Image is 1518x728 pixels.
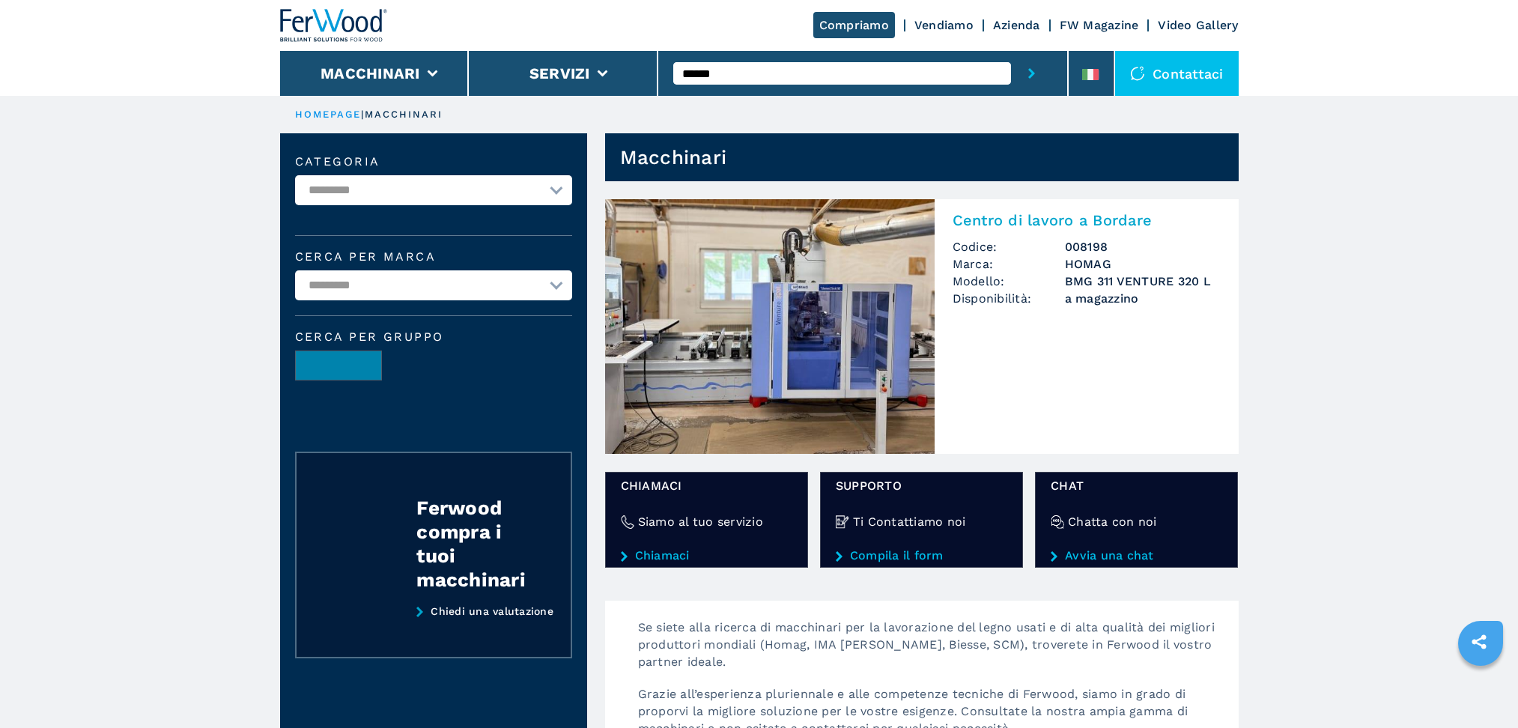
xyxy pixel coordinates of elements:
[280,9,388,42] img: Ferwood
[836,477,1007,494] span: Supporto
[295,109,362,120] a: HOMEPAGE
[953,238,1065,255] span: Codice:
[1158,18,1238,32] a: Video Gallery
[1130,66,1145,81] img: Contattaci
[638,513,763,530] h4: Siamo al tuo servizio
[620,145,727,169] h1: Macchinari
[1065,273,1221,290] h3: BMG 311 VENTURE 320 L
[953,273,1065,290] span: Modello:
[993,18,1040,32] a: Azienda
[1051,477,1222,494] span: chat
[361,109,364,120] span: |
[321,64,420,82] button: Macchinari
[1065,290,1221,307] span: a magazzino
[853,513,966,530] h4: Ti Contattiamo noi
[365,108,443,121] p: macchinari
[1051,515,1064,529] img: Chatta con noi
[416,496,541,592] div: Ferwood compra i tuoi macchinari
[1068,513,1157,530] h4: Chatta con noi
[295,605,572,659] a: Chiedi una valutazione
[1065,255,1221,273] h3: HOMAG
[1051,549,1222,562] a: Avvia una chat
[953,255,1065,273] span: Marca:
[529,64,590,82] button: Servizi
[621,549,792,562] a: Chiamaci
[914,18,974,32] a: Vendiamo
[1060,18,1139,32] a: FW Magazine
[813,12,895,38] a: Compriamo
[605,199,1239,454] a: Centro di lavoro a Bordare HOMAG BMG 311 VENTURE 320 LCentro di lavoro a BordareCodice:008198Marc...
[1065,238,1221,255] h3: 008198
[621,515,634,529] img: Siamo al tuo servizio
[621,477,792,494] span: Chiamaci
[295,251,572,263] label: Cerca per marca
[953,290,1065,307] span: Disponibilità:
[1460,623,1498,661] a: sharethis
[295,156,572,168] label: Categoria
[836,549,1007,562] a: Compila il form
[1115,51,1239,96] div: Contattaci
[836,515,849,529] img: Ti Contattiamo noi
[605,199,935,454] img: Centro di lavoro a Bordare HOMAG BMG 311 VENTURE 320 L
[953,211,1221,229] h2: Centro di lavoro a Bordare
[295,331,572,343] span: Cerca per Gruppo
[623,619,1239,685] p: Se siete alla ricerca di macchinari per la lavorazione del legno usati e di alta qualità dei migl...
[1011,51,1052,96] button: submit-button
